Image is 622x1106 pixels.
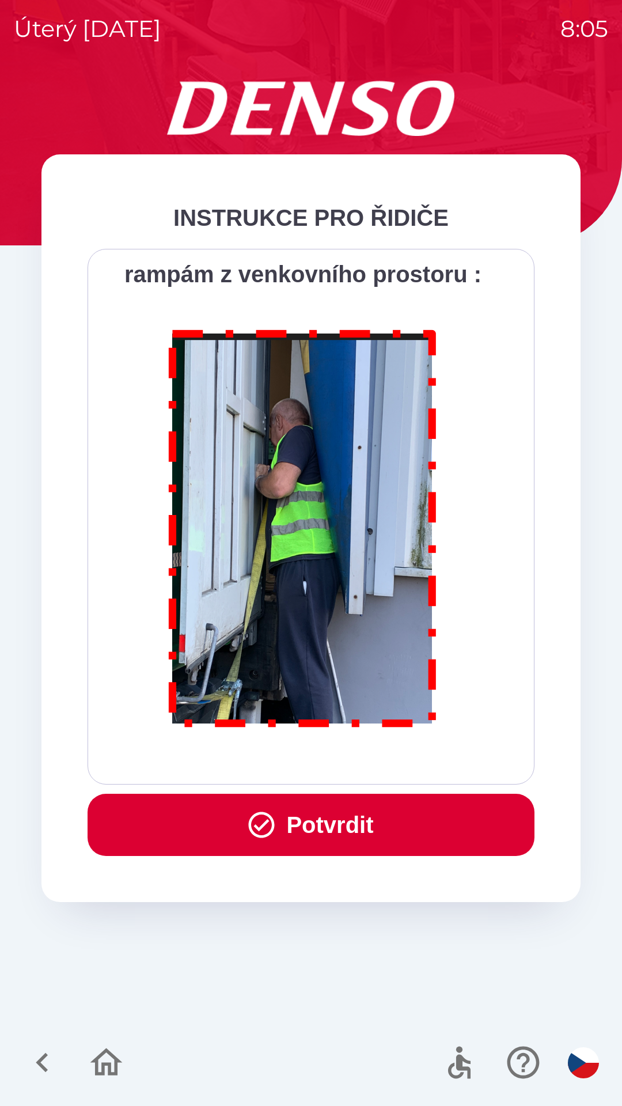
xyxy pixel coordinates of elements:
[568,1047,599,1078] img: cs flag
[14,12,161,46] p: úterý [DATE]
[41,81,581,136] img: Logo
[88,794,534,856] button: Potvrdit
[155,315,450,738] img: M8MNayrTL6gAAAABJRU5ErkJggg==
[88,200,534,235] div: INSTRUKCE PRO ŘIDIČE
[560,12,608,46] p: 8:05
